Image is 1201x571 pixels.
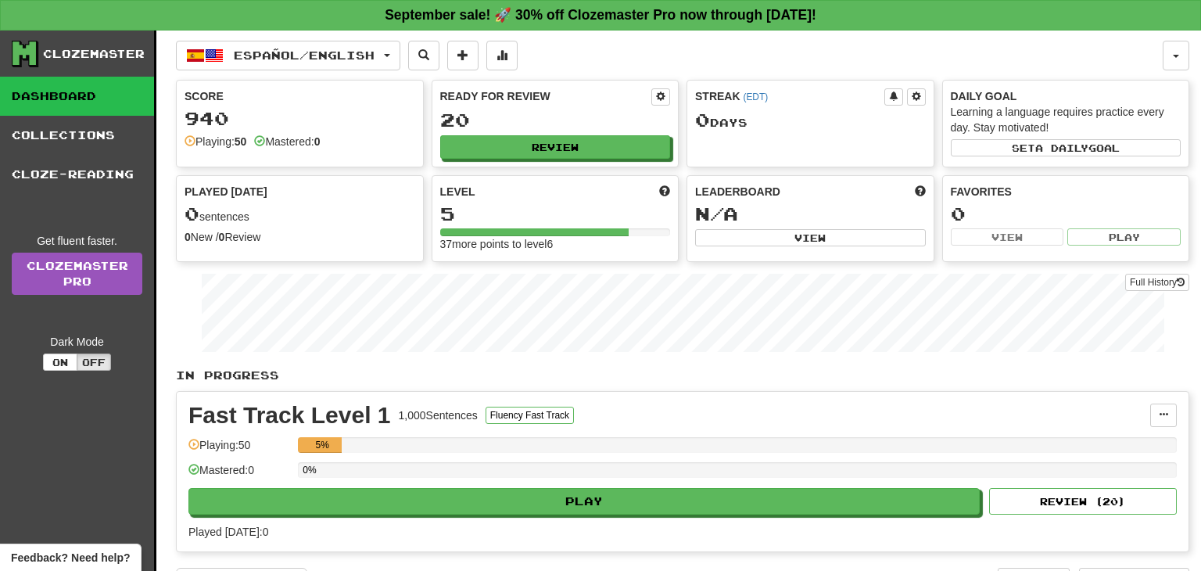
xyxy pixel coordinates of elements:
span: Leaderboard [695,184,780,199]
button: Seta dailygoal [951,139,1181,156]
div: sentences [185,204,415,224]
div: Fast Track Level 1 [188,404,391,427]
span: Played [DATE] [185,184,267,199]
button: Español/English [176,41,400,70]
div: New / Review [185,229,415,245]
button: On [43,354,77,371]
span: 0 [185,203,199,224]
span: Español / English [234,48,375,62]
a: ClozemasterPro [12,253,142,295]
div: Favorites [951,184,1181,199]
div: Clozemaster [43,46,145,62]
div: Score [185,88,415,104]
div: 1,000 Sentences [399,408,478,423]
button: Play [1067,228,1181,246]
span: a daily [1035,142,1088,153]
div: Ready for Review [440,88,652,104]
button: Search sentences [408,41,439,70]
div: 5 [440,204,671,224]
span: 0 [695,109,710,131]
span: Score more points to level up [659,184,670,199]
div: Playing: 50 [188,437,290,463]
div: Get fluent faster. [12,233,142,249]
strong: 0 [185,231,191,243]
div: Learning a language requires practice every day. Stay motivated! [951,104,1181,135]
button: Off [77,354,111,371]
span: This week in points, UTC [915,184,926,199]
button: More stats [486,41,518,70]
span: Played [DATE]: 0 [188,526,268,538]
button: Full History [1125,274,1189,291]
div: Mastered: [254,134,320,149]
strong: 0 [219,231,225,243]
span: N/A [695,203,738,224]
div: Mastered: 0 [188,462,290,488]
strong: 0 [314,135,321,148]
button: Review [440,135,671,159]
div: Playing: [185,134,246,149]
div: 20 [440,110,671,130]
div: 5% [303,437,342,453]
button: Fluency Fast Track [486,407,574,424]
span: Level [440,184,475,199]
button: Add sentence to collection [447,41,479,70]
strong: 50 [235,135,247,148]
button: View [951,228,1064,246]
button: Review (20) [989,488,1177,515]
div: Dark Mode [12,334,142,350]
div: Daily Goal [951,88,1181,104]
button: View [695,229,926,246]
p: In Progress [176,368,1189,383]
a: (EDT) [743,92,768,102]
div: Day s [695,110,926,131]
strong: September sale! 🚀 30% off Clozemaster Pro now through [DATE]! [385,7,816,23]
div: Streak [695,88,884,104]
button: Play [188,488,980,515]
div: 0 [951,204,1181,224]
div: 940 [185,109,415,128]
div: 37 more points to level 6 [440,236,671,252]
span: Open feedback widget [11,550,130,566]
